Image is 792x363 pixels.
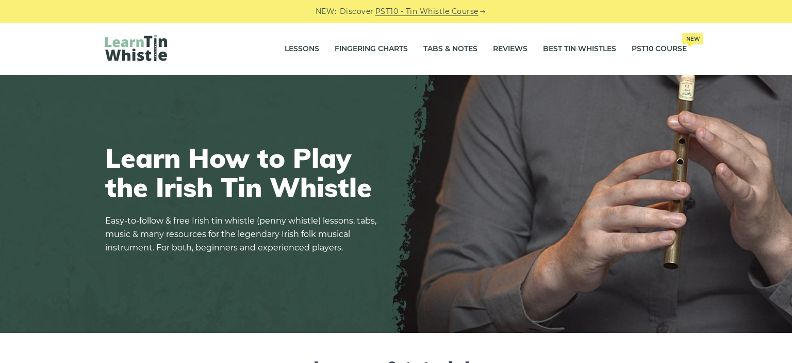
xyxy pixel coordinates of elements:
h1: Learn How to Play the Irish Tin Whistle [105,143,384,202]
p: Easy-to-follow & free Irish tin whistle (penny whistle) lessons, tabs, music & many resources for... [105,214,384,255]
img: LearnTinWhistle.com [105,35,167,61]
a: Reviews [493,36,527,62]
a: Best Tin Whistles [543,36,616,62]
a: PST10 CourseNew [632,36,687,62]
span: New [682,33,703,44]
a: Tabs & Notes [423,36,477,62]
a: Fingering Charts [335,36,408,62]
a: Lessons [285,36,319,62]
